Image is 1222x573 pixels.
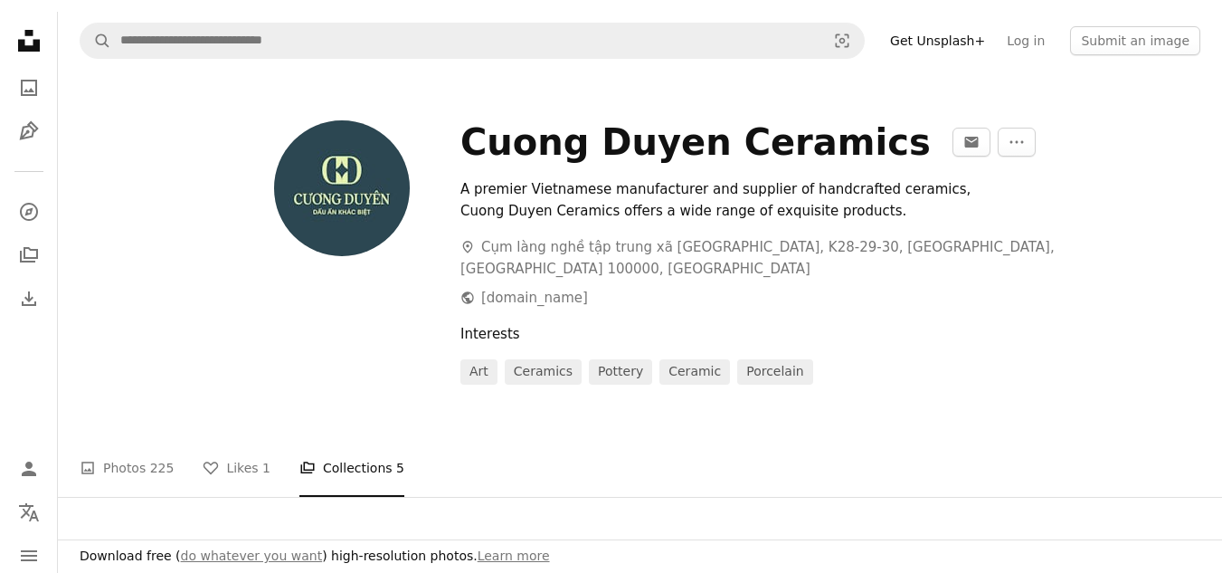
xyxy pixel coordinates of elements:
h3: Download free ( ) high-resolution photos. [80,548,550,566]
a: Ceramic [659,359,730,385]
a: Illustrations [11,113,47,149]
span: 1 [262,458,270,478]
a: Photos [11,70,47,106]
a: Pottery [589,359,652,385]
button: Visual search [820,24,864,58]
button: Message Cuong Duyen [952,128,990,157]
button: Submit an image [1070,26,1200,55]
a: [DOMAIN_NAME] [460,290,588,306]
a: Art [460,359,497,385]
form: Find visuals sitewide [80,23,865,59]
div: A premier Vietnamese manufacturer and supplier of handcrafted ceramics, Cuong Duyen Ceramics offe... [460,178,979,222]
a: Cụm làng nghề tập trung xã [GEOGRAPHIC_DATA], K28-29-30, [GEOGRAPHIC_DATA], [GEOGRAPHIC_DATA] 100... [460,239,1055,277]
a: Home — Unsplash [11,23,47,62]
a: Porcelain [737,359,813,385]
img: Avatar of user Cuong Duyen Ceramics [274,120,410,256]
a: Explore [11,194,47,230]
button: Search Unsplash [81,24,111,58]
button: More Actions [998,128,1036,157]
a: Likes 1 [203,439,270,497]
a: Download History [11,281,47,317]
span: 225 [150,458,175,478]
button: Language [11,494,47,530]
div: Interests [460,323,1200,345]
a: Log in / Sign up [11,451,47,487]
a: Get Unsplash+ [879,26,996,55]
a: Learn more [478,549,550,563]
a: Photos 225 [80,439,174,497]
a: Collections [11,237,47,273]
div: Cuong Duyen Ceramics [460,120,931,164]
a: do whatever you want [181,549,323,563]
a: Log in [996,26,1056,55]
a: Ceramics [505,359,582,385]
